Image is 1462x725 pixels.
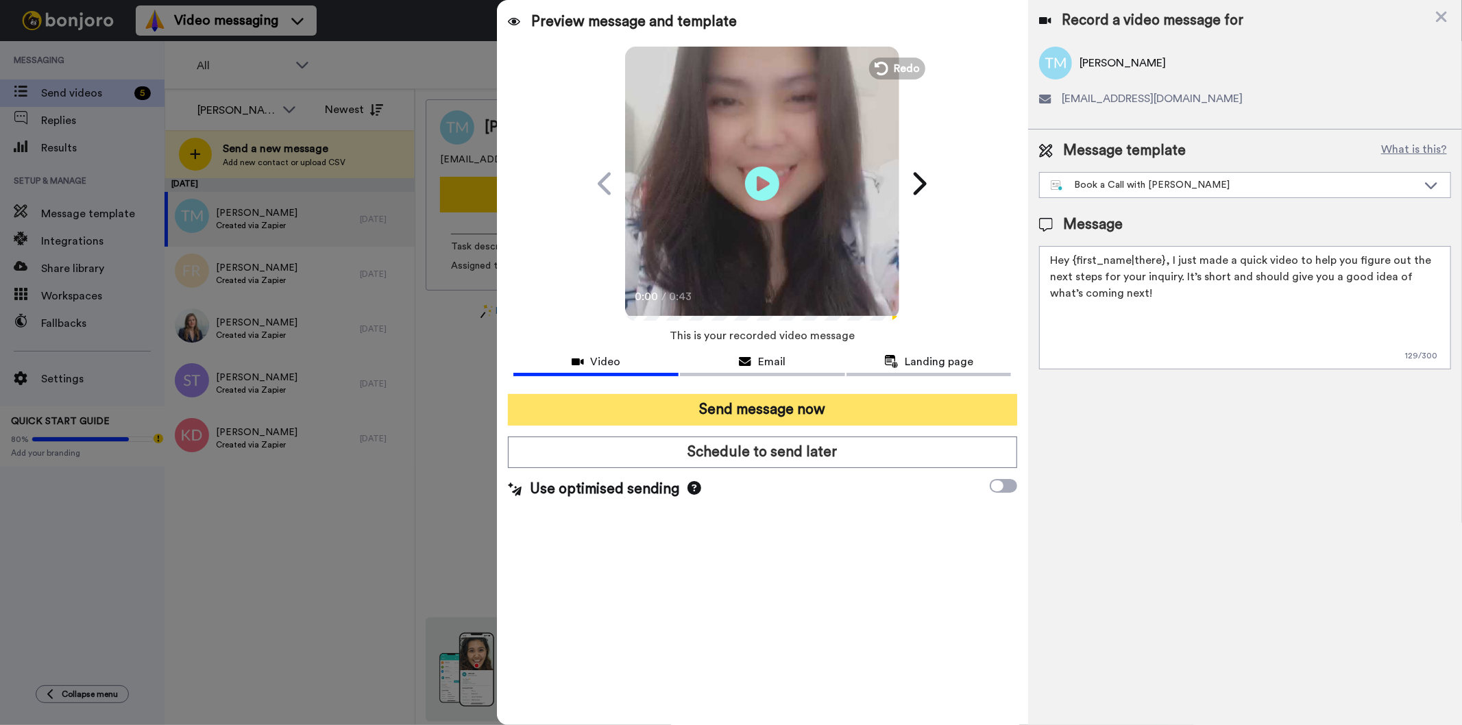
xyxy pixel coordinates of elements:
span: 0:00 [635,288,659,305]
span: Email [758,354,785,370]
span: Hi [PERSON_NAME], We're looking to spread the word about [PERSON_NAME] a bit further and we need ... [60,40,236,201]
span: / [661,288,666,305]
span: Message template [1064,140,1186,161]
img: nextgen-template.svg [1051,180,1064,191]
span: Use optimised sending [530,479,679,500]
button: What is this? [1377,140,1451,161]
span: Video [591,354,621,370]
p: Message from Matt, sent 8w ago [60,53,236,65]
button: Schedule to send later [508,437,1016,468]
button: Send message now [508,394,1016,426]
span: This is your recorded video message [670,321,855,351]
img: Profile image for Matt [31,41,53,63]
div: message notification from Matt, 8w ago. Hi Gilda, We're looking to spread the word about Bonjoro ... [21,29,254,74]
span: [EMAIL_ADDRESS][DOMAIN_NAME] [1062,90,1243,107]
span: Landing page [905,354,974,370]
div: Book a Call with [PERSON_NAME] [1051,178,1417,192]
span: 0:43 [669,288,693,305]
textarea: Hey {first_name|there}, I just made a quick video to help you figure out the next steps for your ... [1039,246,1451,369]
span: Message [1064,214,1123,235]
